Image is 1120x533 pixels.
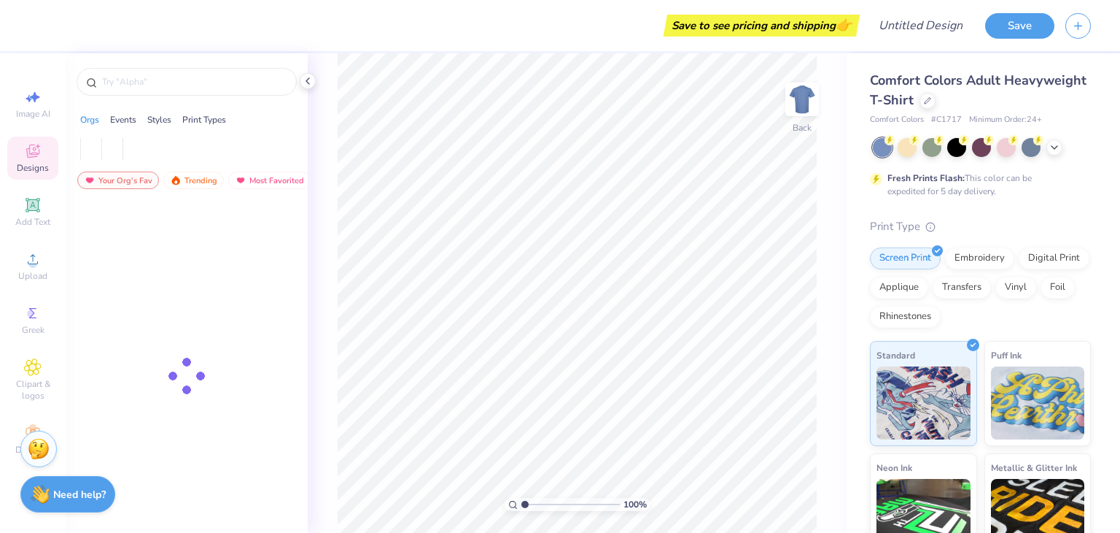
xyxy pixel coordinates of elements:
div: Screen Print [870,248,941,269]
div: Back [793,121,812,134]
span: Add Text [15,216,50,228]
span: Upload [18,270,47,282]
div: Trending [163,172,224,189]
strong: Fresh Prints Flash: [887,172,965,184]
img: Puff Ink [991,367,1085,440]
div: Transfers [933,277,991,299]
img: Standard [876,367,971,440]
img: Back [787,85,817,114]
div: Save to see pricing and shipping [667,15,856,37]
div: Foil [1041,277,1075,299]
div: Applique [870,277,928,299]
span: Decorate [15,444,50,456]
span: 100 % [623,498,647,511]
div: Digital Print [1019,248,1089,269]
div: Your Org's Fav [77,172,159,189]
input: Try "Alpha" [101,74,287,89]
div: Rhinestones [870,306,941,328]
span: Comfort Colors Adult Heavyweight T-Shirt [870,72,1086,109]
span: # C1717 [931,114,962,126]
span: 👉 [836,16,852,34]
button: Save [985,13,1054,39]
div: This color can be expedited for 5 day delivery. [887,172,1067,198]
span: Metallic & Glitter Ink [991,460,1077,475]
span: Neon Ink [876,460,912,475]
strong: Need help? [53,488,106,502]
span: Designs [17,162,49,174]
span: Comfort Colors [870,114,924,126]
span: Clipart & logos [7,378,58,402]
span: Standard [876,348,915,363]
img: most_fav.gif [84,175,96,185]
input: Untitled Design [867,11,974,40]
div: Events [110,113,136,126]
img: trending.gif [170,175,182,185]
div: Embroidery [945,248,1014,269]
div: Orgs [80,113,99,126]
div: Vinyl [995,277,1036,299]
span: Minimum Order: 24 + [969,114,1042,126]
div: Print Types [182,113,226,126]
div: Print Type [870,218,1091,235]
img: most_fav.gif [235,175,246,185]
div: Styles [147,113,171,126]
span: Puff Ink [991,348,1022,363]
div: Most Favorited [228,172,311,189]
span: Greek [22,324,44,336]
span: Image AI [16,108,50,120]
